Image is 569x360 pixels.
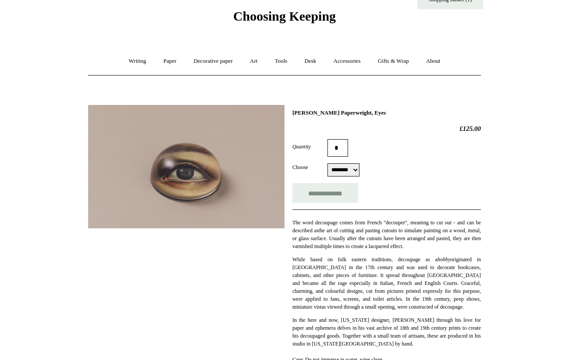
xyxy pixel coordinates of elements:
span: In the here and now, [US_STATE] designer, [PERSON_NAME] through his love for paper and ephemera d... [292,317,481,347]
a: Gifts & Wrap [370,50,417,73]
span: While based on folk eastern traditions, decoupage as a originated in [GEOGRAPHIC_DATA] in the 17t... [292,256,481,278]
h1: [PERSON_NAME] Paperweight, Eyes [292,109,481,116]
a: Art [242,50,265,73]
a: Tools [267,50,295,73]
label: Choose [292,163,327,171]
a: Choosing Keeping [233,16,336,22]
span: The word decoupage comes from French "decouper", meaning to cut out - and can be described as [292,220,481,234]
span: the art of cutting and pasting cutouts to simulate painting on a wood, metal, or glass surface. U... [292,227,481,249]
a: Paper [156,50,185,73]
label: Quantity [292,143,327,151]
a: Desk [297,50,324,73]
a: Writing [121,50,154,73]
span: . It spread throughout [GEOGRAPHIC_DATA] and became all the rage especially in Italian, French an... [292,272,481,310]
a: About [418,50,448,73]
a: Accessories [326,50,369,73]
img: John Derian Paperweight, Eyes [88,105,284,228]
a: Decorative paper [186,50,241,73]
span: Choosing Keeping [233,9,336,23]
em: hobby [437,256,450,263]
h2: £125.00 [292,125,481,133]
